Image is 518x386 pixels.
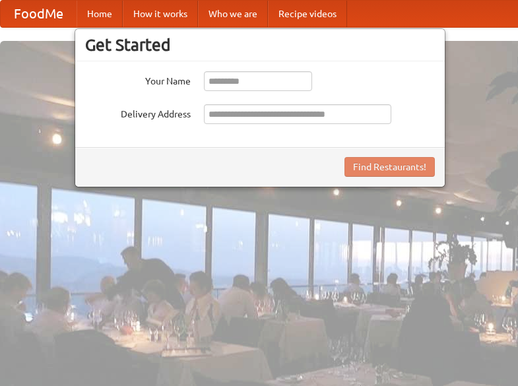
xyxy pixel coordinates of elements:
[85,104,191,121] label: Delivery Address
[85,35,435,55] h3: Get Started
[344,157,435,177] button: Find Restaurants!
[198,1,268,27] a: Who we are
[85,71,191,88] label: Your Name
[268,1,347,27] a: Recipe videos
[123,1,198,27] a: How it works
[77,1,123,27] a: Home
[1,1,77,27] a: FoodMe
